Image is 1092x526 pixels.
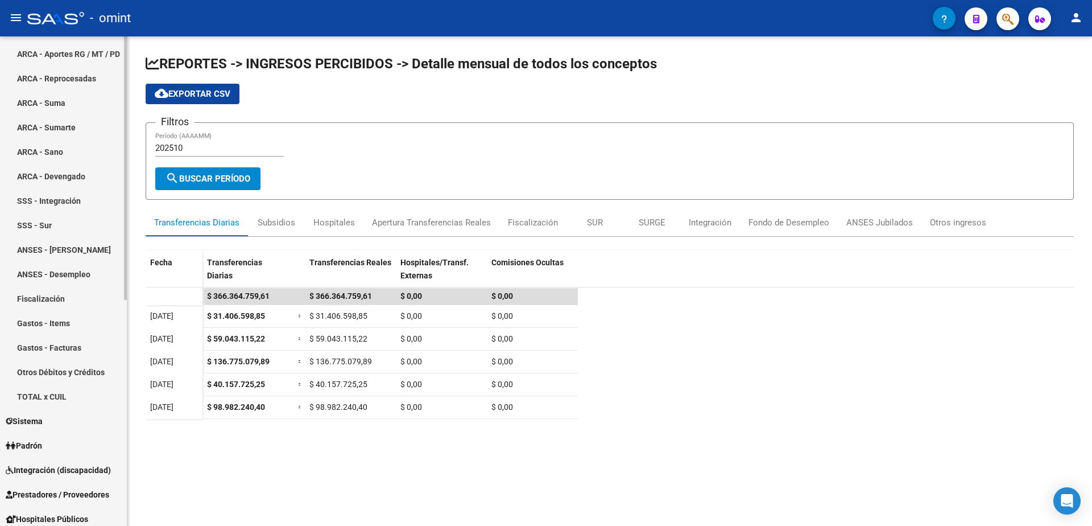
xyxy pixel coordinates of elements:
[1069,11,1083,24] mat-icon: person
[305,250,396,298] datatable-header-cell: Transferencias Reales
[491,311,513,320] span: $ 0,00
[298,357,303,366] span: =
[90,6,131,31] span: - omint
[309,258,391,267] span: Transferencias Reales
[6,488,109,501] span: Prestadores / Proveedores
[400,334,422,343] span: $ 0,00
[150,258,172,267] span: Fecha
[6,415,43,428] span: Sistema
[309,311,367,320] span: $ 31.406.598,85
[400,357,422,366] span: $ 0,00
[150,380,173,389] span: [DATE]
[6,513,88,525] span: Hospitales Públicos
[207,291,270,301] span: $ 366.364.759,61
[202,250,293,298] datatable-header-cell: Transferencias Diarias
[748,216,829,229] div: Fondo de Desempleo
[587,216,603,229] div: SUR
[372,216,491,229] div: Apertura Transferencias Reales
[155,114,195,130] h3: Filtros
[396,250,487,298] datatable-header-cell: Hospitales/Transf. Externas
[155,167,260,190] button: Buscar Período
[309,357,372,366] span: $ 136.775.079,89
[639,216,665,229] div: SURGE
[309,380,367,389] span: $ 40.157.725,25
[9,11,23,24] mat-icon: menu
[146,84,239,104] button: Exportar CSV
[166,174,250,184] span: Buscar Período
[400,258,469,280] span: Hospitales/Transf. Externas
[298,334,303,343] span: =
[491,334,513,343] span: $ 0,00
[491,402,513,412] span: $ 0,00
[491,258,564,267] span: Comisiones Ocultas
[6,464,111,476] span: Integración (discapacidad)
[155,87,168,100] mat-icon: cloud_download
[150,357,173,366] span: [DATE]
[298,380,303,389] span: =
[207,334,265,343] span: $ 59.043.115,22
[1053,487,1081,515] div: Open Intercom Messenger
[155,89,230,99] span: Exportar CSV
[207,402,265,412] span: $ 98.982.240,40
[298,402,303,412] span: =
[846,216,913,229] div: ANSES Jubilados
[400,380,422,389] span: $ 0,00
[207,380,265,389] span: $ 40.157.725,25
[508,216,558,229] div: Fiscalización
[150,402,173,412] span: [DATE]
[6,439,42,452] span: Padrón
[400,402,422,412] span: $ 0,00
[207,258,262,280] span: Transferencias Diarias
[487,250,578,298] datatable-header-cell: Comisiones Ocultas
[298,311,303,320] span: =
[207,357,270,366] span: $ 136.775.079,89
[491,380,513,389] span: $ 0,00
[146,56,657,72] span: REPORTES -> INGRESOS PERCIBIDOS -> Detalle mensual de todos los conceptos
[400,291,422,301] span: $ 0,00
[689,216,731,229] div: Integración
[491,357,513,366] span: $ 0,00
[154,216,239,229] div: Transferencias Diarias
[309,291,372,301] span: $ 366.364.759,61
[146,250,202,298] datatable-header-cell: Fecha
[207,311,265,320] span: $ 31.406.598,85
[258,216,295,229] div: Subsidios
[400,311,422,320] span: $ 0,00
[150,334,173,343] span: [DATE]
[309,402,367,412] span: $ 98.982.240,40
[491,291,513,301] span: $ 0,00
[309,334,367,343] span: $ 59.043.115,22
[150,311,173,320] span: [DATE]
[313,216,355,229] div: Hospitales
[930,216,986,229] div: Otros ingresos
[166,171,179,185] mat-icon: search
